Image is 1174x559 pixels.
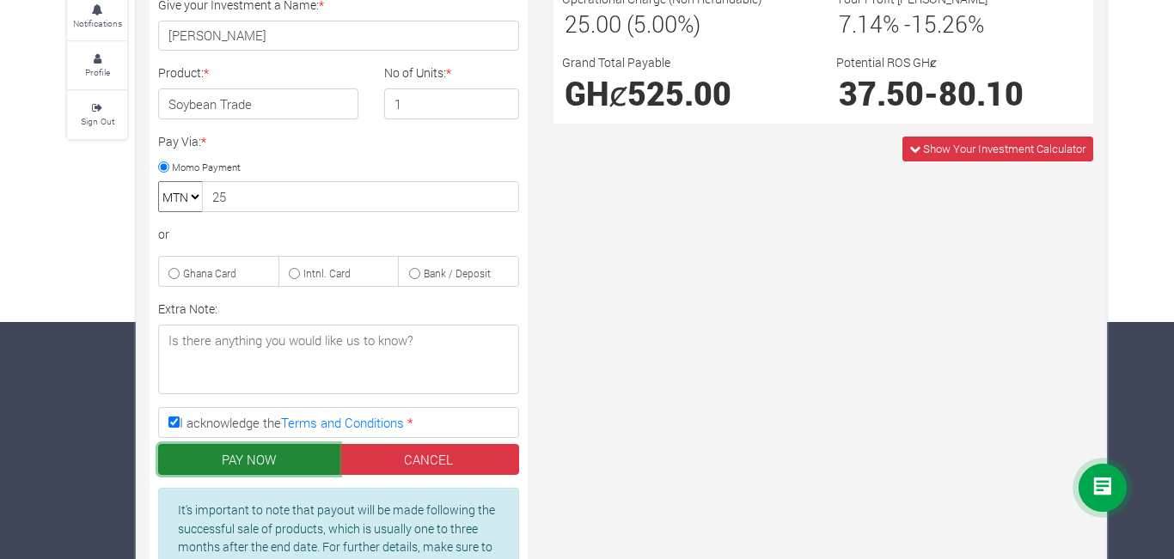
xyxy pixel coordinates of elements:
[339,444,520,475] a: CANCEL
[202,181,519,212] input: 02x 000 0000
[839,74,1082,112] h1: -
[839,72,924,114] span: 37.50
[281,414,404,431] a: Terms and Conditions
[562,53,670,71] label: Grand Total Payable
[158,300,217,318] label: Extra Note:
[158,407,519,438] label: I acknowledge the
[158,444,339,475] button: PAY NOW
[168,268,180,279] input: Ghana Card
[73,17,122,29] small: Notifications
[923,141,1085,156] span: Show Your Investment Calculator
[158,225,519,243] div: or
[627,72,731,114] span: 525.00
[67,42,127,89] a: Profile
[67,91,127,138] a: Sign Out
[424,266,491,280] small: Bank / Deposit
[303,266,351,280] small: Intnl. Card
[172,160,241,173] small: Momo Payment
[384,64,451,82] label: No of Units:
[183,266,236,280] small: Ghana Card
[565,9,700,39] span: 25.00 (5.00%)
[939,72,1024,114] span: 80.10
[839,9,883,39] span: 7.14
[85,66,110,78] small: Profile
[911,9,968,39] span: 15.26
[168,416,180,428] input: I acknowledge theTerms and Conditions *
[158,88,358,119] h4: Soybean Trade
[158,132,206,150] label: Pay Via:
[839,10,1082,38] h3: % - %
[158,161,169,173] input: Momo Payment
[81,115,114,127] small: Sign Out
[836,53,937,71] label: Potential ROS GHȼ
[409,268,420,279] input: Bank / Deposit
[158,21,519,52] input: Investment Name/Title
[289,268,300,279] input: Intnl. Card
[565,74,808,112] h1: GHȼ
[158,64,209,82] label: Product:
